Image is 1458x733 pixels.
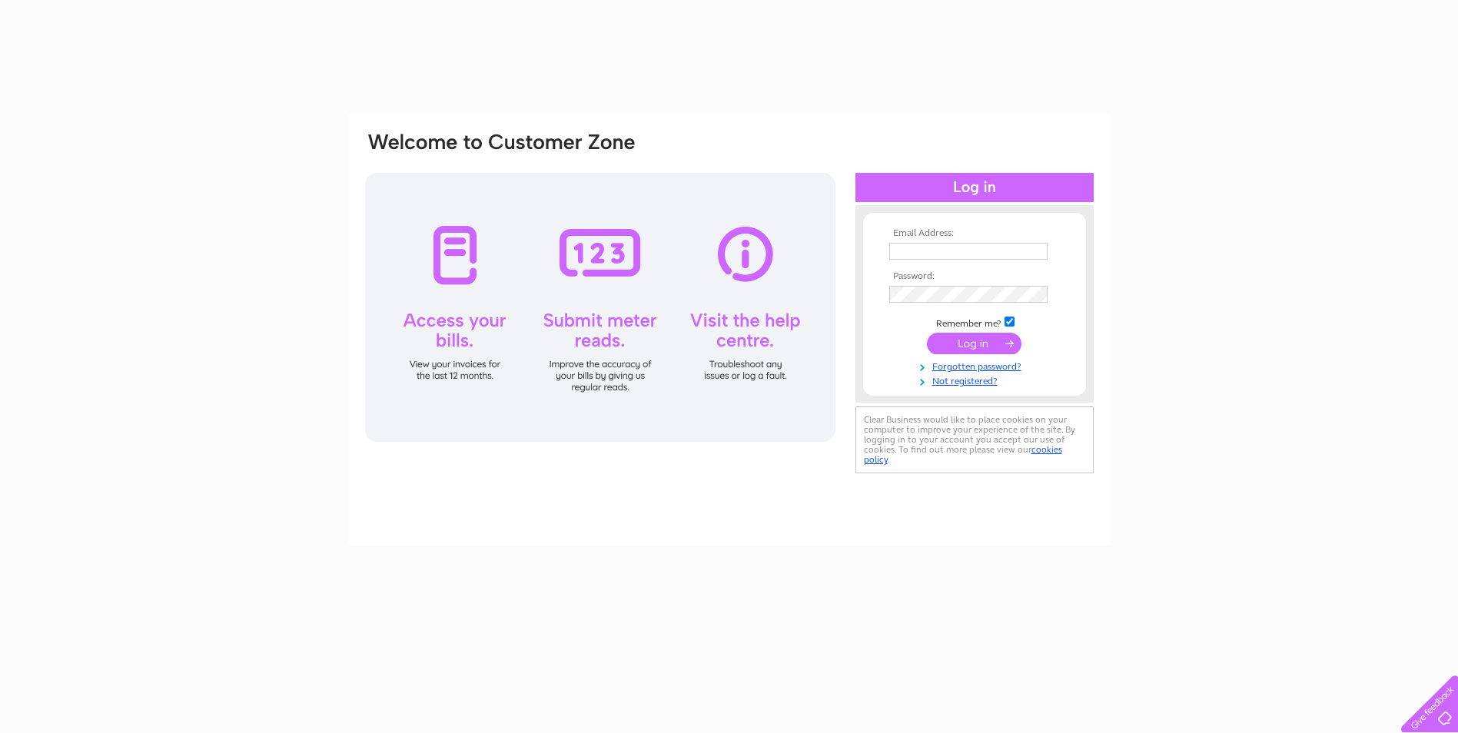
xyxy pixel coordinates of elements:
[885,228,1064,239] th: Email Address:
[889,358,1064,373] a: Forgotten password?
[864,444,1062,465] a: cookies policy
[885,314,1064,330] td: Remember me?
[889,373,1064,387] a: Not registered?
[855,406,1094,473] div: Clear Business would like to place cookies on your computer to improve your experience of the sit...
[885,271,1064,282] th: Password:
[927,333,1021,354] input: Submit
